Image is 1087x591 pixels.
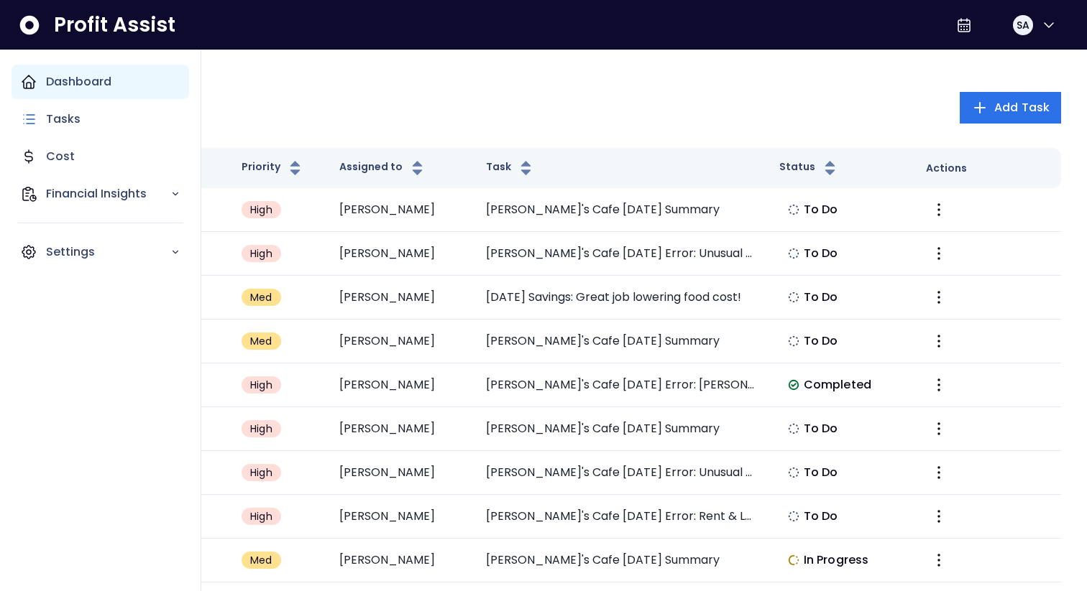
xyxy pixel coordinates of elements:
[474,188,768,232] td: [PERSON_NAME]'s Cafe [DATE] Summary
[474,232,768,276] td: [PERSON_NAME]'s Cafe [DATE] Error: Unusual Cash Back Rewards Spike
[926,503,952,529] button: More
[242,159,304,177] button: Priority
[926,416,952,442] button: More
[46,243,170,261] p: Settings
[328,451,474,495] td: [PERSON_NAME]
[328,276,474,320] td: [PERSON_NAME]
[804,464,838,481] span: To Do
[339,159,426,177] button: Assigned to
[788,511,799,522] img: Not yet Started
[250,553,272,567] span: Med
[926,460,952,485] button: More
[804,289,838,306] span: To Do
[1017,18,1029,32] span: SA
[804,552,868,569] span: In Progress
[250,378,272,392] span: High
[474,451,768,495] td: [PERSON_NAME]'s Cafe [DATE] Error: Unusual Telephone & Internet Spike
[328,188,474,232] td: [PERSON_NAME]
[804,201,838,218] span: To Do
[474,320,768,363] td: [PERSON_NAME]'s Cafe [DATE] Summary
[804,376,871,394] span: Completed
[328,232,474,276] td: [PERSON_NAME]
[250,422,272,436] span: High
[54,12,175,38] span: Profit Assist
[914,148,1061,188] th: Actions
[474,276,768,320] td: [DATE] Savings: Great job lowering food cost!
[46,148,75,165] p: Cost
[926,547,952,573] button: More
[46,111,81,128] p: Tasks
[788,335,799,347] img: Not yet Started
[804,332,838,350] span: To Do
[46,185,170,203] p: Financial Insights
[474,407,768,451] td: [PERSON_NAME]'s Cafe [DATE] Summary
[926,372,952,398] button: More
[328,495,474,539] td: [PERSON_NAME]
[788,467,799,478] img: Not yet Started
[804,420,838,437] span: To Do
[804,245,838,262] span: To Do
[788,379,799,391] img: Completed
[788,554,799,566] img: In Progress
[46,73,111,90] p: Dashboard
[788,292,799,303] img: Not yet Started
[926,328,952,354] button: More
[788,204,799,215] img: Not yet Started
[328,407,474,451] td: [PERSON_NAME]
[250,246,272,261] span: High
[926,284,952,310] button: More
[250,465,272,480] span: High
[926,241,952,266] button: More
[474,539,768,582] td: [PERSON_NAME]'s Cafe [DATE] Summary
[250,203,272,217] span: High
[486,159,535,177] button: Task
[960,92,1061,124] button: Add Task
[474,495,768,539] td: [PERSON_NAME]'s Cafe [DATE] Error: Rent & Lease Expense Increase
[328,363,474,407] td: [PERSON_NAME]
[788,248,799,259] img: Not yet Started
[250,290,272,304] span: Med
[474,363,768,407] td: [PERSON_NAME]'s Cafe [DATE] Error: [PERSON_NAME] Food Service Expense Decrease
[250,334,272,348] span: Med
[994,99,1050,116] span: Add Task
[788,423,799,434] img: Not yet Started
[779,159,839,177] button: Status
[926,197,952,223] button: More
[250,509,272,523] span: High
[804,508,838,525] span: To Do
[328,539,474,582] td: [PERSON_NAME]
[328,320,474,363] td: [PERSON_NAME]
